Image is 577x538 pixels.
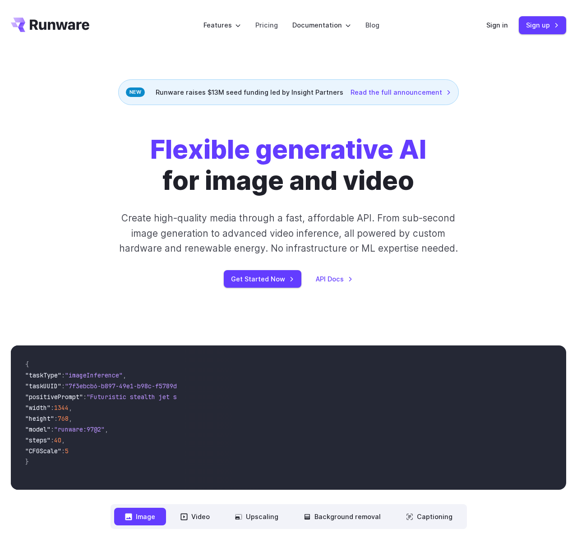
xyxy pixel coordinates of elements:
[170,508,221,525] button: Video
[54,425,105,433] span: "runware:97@2"
[105,425,108,433] span: ,
[25,393,83,401] span: "positivePrompt"
[51,404,54,412] span: :
[69,414,72,423] span: ,
[54,404,69,412] span: 1344
[25,447,61,455] span: "CFGScale"
[61,371,65,379] span: :
[150,134,426,196] h1: for image and video
[25,458,29,466] span: }
[65,447,69,455] span: 5
[65,382,202,390] span: "7f3ebcb6-b897-49e1-b98c-f5789d2d40d7"
[25,382,61,390] span: "taskUUID"
[25,371,61,379] span: "taskType"
[69,404,72,412] span: ,
[61,382,65,390] span: :
[58,414,69,423] span: 768
[25,425,51,433] span: "model"
[255,20,278,30] a: Pricing
[203,20,241,30] label: Features
[150,133,426,165] strong: Flexible generative AI
[351,87,451,97] a: Read the full announcement
[395,508,463,525] button: Captioning
[51,425,54,433] span: :
[61,436,65,444] span: ,
[111,211,466,256] p: Create high-quality media through a fast, affordable API. From sub-second image generation to adv...
[365,20,379,30] a: Blog
[25,404,51,412] span: "width"
[316,274,353,284] a: API Docs
[61,447,65,455] span: :
[292,20,351,30] label: Documentation
[25,360,29,368] span: {
[293,508,392,525] button: Background removal
[54,436,61,444] span: 40
[87,393,415,401] span: "Futuristic stealth jet streaking through a neon-lit cityscape with glowing purple exhaust"
[11,18,89,32] a: Go to /
[54,414,58,423] span: :
[118,79,459,105] div: Runware raises $13M seed funding led by Insight Partners
[25,436,51,444] span: "steps"
[486,20,508,30] a: Sign in
[224,508,289,525] button: Upscaling
[224,270,301,288] a: Get Started Now
[25,414,54,423] span: "height"
[83,393,87,401] span: :
[65,371,123,379] span: "imageInference"
[51,436,54,444] span: :
[519,16,566,34] a: Sign up
[123,371,126,379] span: ,
[114,508,166,525] button: Image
